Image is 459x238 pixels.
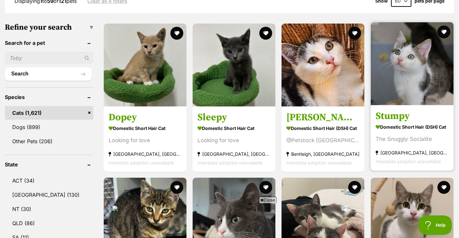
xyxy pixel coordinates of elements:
[286,123,359,133] strong: Domestic Short Hair (DSH) Cat
[109,160,174,165] span: Interstate adoption unavailable
[170,27,183,40] button: favourite
[197,149,271,158] strong: [GEOGRAPHIC_DATA], [GEOGRAPHIC_DATA]
[5,23,93,32] h3: Refine your search
[5,40,93,46] header: Search for a pet
[376,110,449,122] h3: Stumpy
[5,106,93,120] a: Cats (1,621)
[259,27,272,40] button: favourite
[5,94,93,100] header: Species
[109,111,182,123] h3: Dopey
[5,188,93,202] a: [GEOGRAPHIC_DATA] (130)
[109,123,182,133] strong: Domestic Short Hair Cat
[259,197,276,203] span: Close
[371,105,454,170] a: Stumpy Domestic Short Hair (DSH) Cat The Snuggly Socialite [GEOGRAPHIC_DATA], [GEOGRAPHIC_DATA] I...
[286,136,359,144] div: @Petstock [GEOGRAPHIC_DATA]
[376,148,449,157] strong: [GEOGRAPHIC_DATA], [GEOGRAPHIC_DATA]
[282,106,364,172] a: [PERSON_NAME] Domestic Short Hair (DSH) Cat @Petstock [GEOGRAPHIC_DATA] Bentleigh, [GEOGRAPHIC_DA...
[349,181,361,194] button: favourite
[371,22,454,105] img: Stumpy - Domestic Short Hair (DSH) Cat
[193,24,275,106] img: Sleepy - Domestic Short Hair Cat
[5,174,93,187] a: ACT (34)
[376,134,449,143] div: The Snuggly Socialite
[349,27,361,40] button: favourite
[104,24,186,106] img: Dopey - Domestic Short Hair Cat
[437,25,450,38] button: favourite
[5,216,93,230] a: QLD (86)
[376,122,449,131] strong: Domestic Short Hair (DSH) Cat
[418,215,453,235] iframe: Help Scout Beacon - Open
[197,136,271,144] div: Looking for love
[170,181,183,194] button: favourite
[112,206,347,235] iframe: Advertisement
[286,111,359,123] h3: [PERSON_NAME]
[5,134,93,148] a: Other Pets (206)
[5,162,93,167] header: State
[282,24,364,106] img: Milo - Domestic Short Hair (DSH) Cat
[104,106,186,172] a: Dopey Domestic Short Hair Cat Looking for love [GEOGRAPHIC_DATA], [GEOGRAPHIC_DATA] Interstate ad...
[109,149,182,158] strong: [GEOGRAPHIC_DATA], [GEOGRAPHIC_DATA]
[5,52,93,64] input: Toby
[5,202,93,216] a: NT (30)
[197,111,271,123] h3: Sleepy
[197,160,263,165] span: Interstate adoption unavailable
[5,67,92,80] button: Search
[286,160,352,165] span: Interstate adoption unavailable
[286,149,359,158] strong: Bentleigh, [GEOGRAPHIC_DATA]
[5,120,93,134] a: Dogs (899)
[109,136,182,144] div: Looking for love
[193,106,275,172] a: Sleepy Domestic Short Hair Cat Looking for love [GEOGRAPHIC_DATA], [GEOGRAPHIC_DATA] Interstate a...
[259,181,272,194] button: favourite
[197,123,271,133] strong: Domestic Short Hair Cat
[437,181,450,194] button: favourite
[376,158,441,164] span: Interstate adoption unavailable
